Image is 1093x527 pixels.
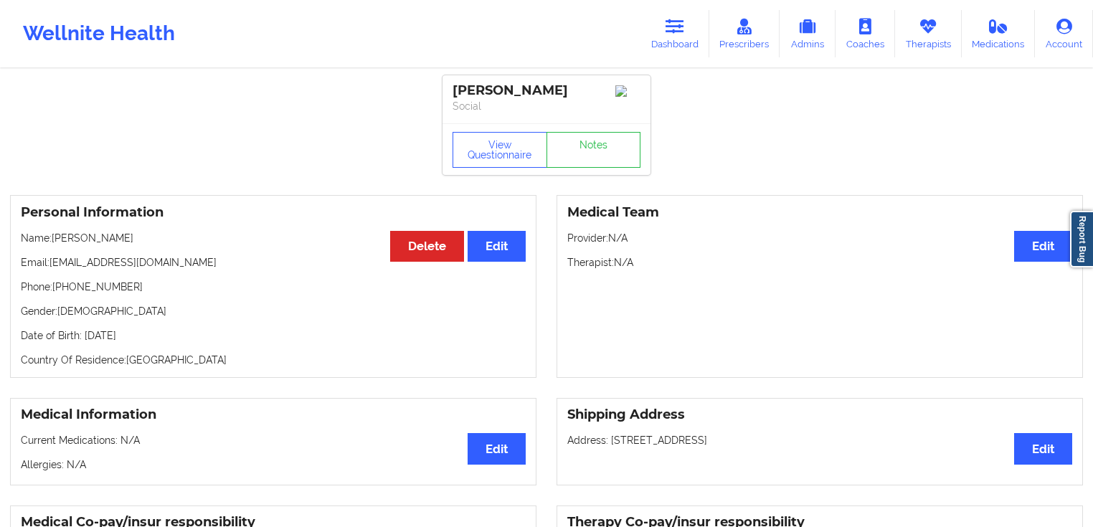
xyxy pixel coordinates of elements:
[1035,10,1093,57] a: Account
[640,10,709,57] a: Dashboard
[567,255,1072,270] p: Therapist: N/A
[21,255,526,270] p: Email: [EMAIL_ADDRESS][DOMAIN_NAME]
[1014,433,1072,464] button: Edit
[21,304,526,318] p: Gender: [DEMOGRAPHIC_DATA]
[895,10,962,57] a: Therapists
[615,85,640,97] img: Image%2Fplaceholer-image.png
[21,433,526,447] p: Current Medications: N/A
[453,82,640,99] div: [PERSON_NAME]
[1014,231,1072,262] button: Edit
[962,10,1036,57] a: Medications
[21,407,526,423] h3: Medical Information
[21,328,526,343] p: Date of Birth: [DATE]
[709,10,780,57] a: Prescribers
[567,204,1072,221] h3: Medical Team
[836,10,895,57] a: Coaches
[453,99,640,113] p: Social
[453,132,547,168] button: View Questionnaire
[1070,211,1093,267] a: Report Bug
[567,231,1072,245] p: Provider: N/A
[567,407,1072,423] h3: Shipping Address
[567,433,1072,447] p: Address: [STREET_ADDRESS]
[546,132,641,168] a: Notes
[21,353,526,367] p: Country Of Residence: [GEOGRAPHIC_DATA]
[21,457,526,472] p: Allergies: N/A
[468,231,526,262] button: Edit
[21,231,526,245] p: Name: [PERSON_NAME]
[780,10,836,57] a: Admins
[21,280,526,294] p: Phone: [PHONE_NUMBER]
[390,231,464,262] button: Delete
[21,204,526,221] h3: Personal Information
[468,433,526,464] button: Edit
